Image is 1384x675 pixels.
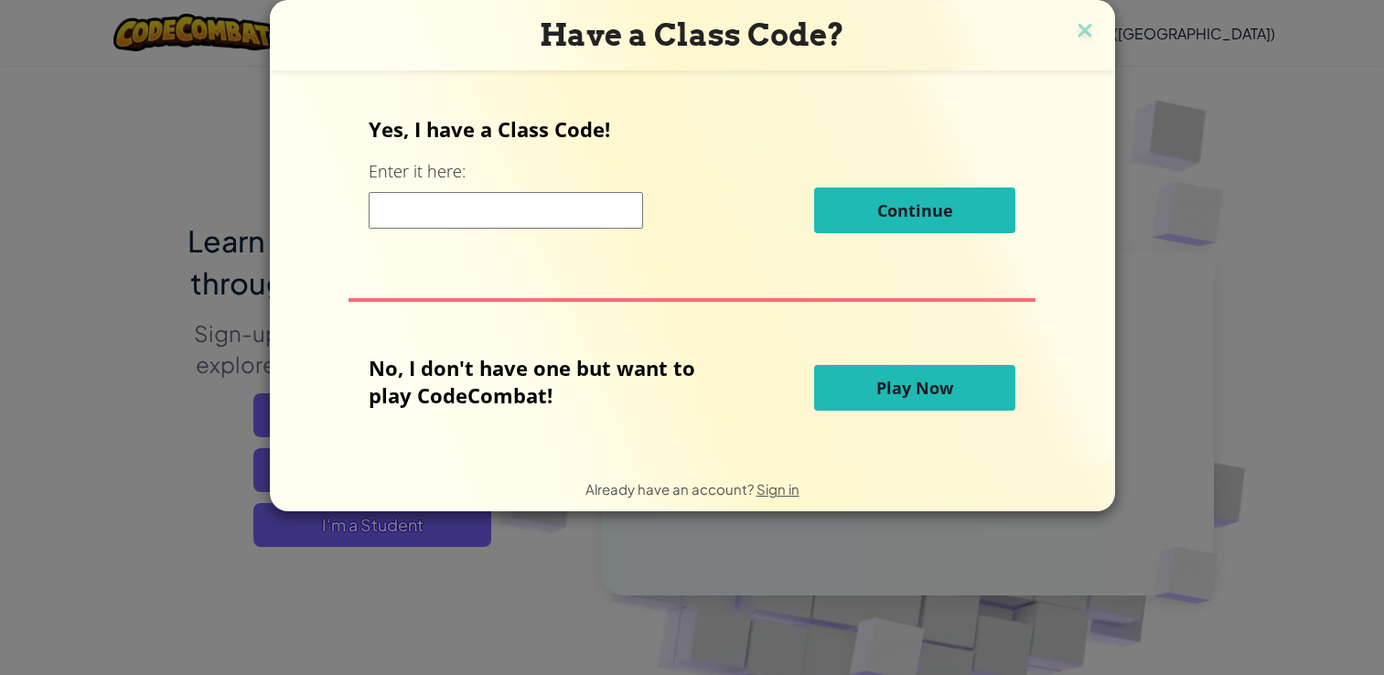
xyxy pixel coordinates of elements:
[540,16,844,53] span: Have a Class Code?
[876,377,953,399] span: Play Now
[369,354,723,409] p: No, I don't have one but want to play CodeCombat!
[369,160,466,183] label: Enter it here:
[585,480,756,498] span: Already have an account?
[1073,18,1097,46] img: close icon
[756,480,799,498] a: Sign in
[369,115,1015,143] p: Yes, I have a Class Code!
[814,187,1015,233] button: Continue
[814,365,1015,411] button: Play Now
[877,199,953,221] span: Continue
